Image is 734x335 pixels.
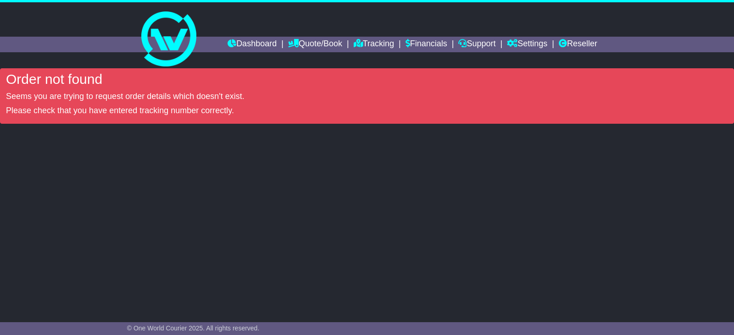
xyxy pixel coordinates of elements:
[228,37,277,52] a: Dashboard
[354,37,394,52] a: Tracking
[559,37,597,52] a: Reseller
[127,324,260,332] span: © One World Courier 2025. All rights reserved.
[288,37,342,52] a: Quote/Book
[458,37,495,52] a: Support
[406,37,447,52] a: Financials
[6,71,728,87] h4: Order not found
[6,106,728,116] p: Please check that you have entered tracking number correctly.
[6,92,728,102] p: Seems you are trying to request order details which doesn't exist.
[507,37,547,52] a: Settings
